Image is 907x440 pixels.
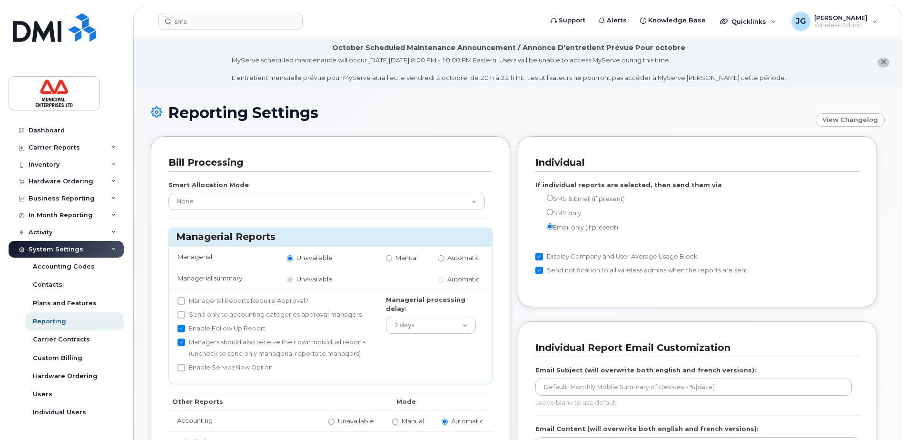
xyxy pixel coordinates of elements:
[816,113,885,127] a: View Changelog
[386,295,476,313] label: Managerial processing delay:
[151,104,811,121] h1: Reporting Settings
[535,207,581,219] label: SMS only
[176,230,485,243] h3: Managerial Reports
[535,253,543,260] input: Display Company and User Average Usage Block
[535,251,698,262] label: Display Company and User Average Usage Block
[168,393,320,410] th: Other Reports
[535,156,852,169] h3: Individual
[177,297,185,305] input: Managerial Reports Require Approval?
[535,366,756,375] label: Email Subject (will overwrite both english and french versions):
[535,221,618,233] label: Email only (if present)
[177,295,308,307] label: Managerial Reports Require Approval?
[177,323,266,334] label: Enable Follow Up Report
[547,209,553,215] input: SMS only
[535,265,748,276] label: Send notification to all wireless admins when the reports are sent
[386,255,392,261] input: Manual
[332,43,685,53] div: October Scheduled Maintenance Announcement / Annonce D'entretient Prévue Pour octobre
[438,255,444,261] input: Automatic
[535,398,852,407] p: Leave blank to use default
[168,180,249,190] label: Smart Allocation Mode
[535,379,852,396] input: Default: Monthly Mobile Summary of Devices - %{date}
[177,362,273,373] label: Enable ServiceNow Option
[438,277,444,283] input: Automatic
[296,275,333,283] span: Unavailable
[402,417,424,425] span: Manual
[535,180,722,190] label: If individual reports are selected, then send them via
[168,156,485,169] h3: Bill Processing
[328,419,335,425] input: Unavailable
[177,325,185,332] input: Enable Follow Up Report
[169,246,278,268] td: Managerial
[535,267,543,274] input: Send notification to all wireless admins when the reports are sent
[547,195,553,201] input: SMS & Email (if present)
[177,364,185,371] input: Enable ServiceNow Option
[287,277,293,283] input: Unavailable
[232,56,786,82] div: MyServe scheduled maintenance will occur [DATE][DATE] 8:00 PM - 10:00 PM Eastern. Users will be u...
[547,223,553,230] input: Email only (if present)
[447,254,480,261] span: Automatic
[177,311,185,319] input: Send only to accounting categories approval managers
[287,255,293,261] input: Unavailable
[442,419,448,425] input: Automatic
[296,254,333,261] span: Unavailable
[535,424,759,433] label: Email Content (will overwrite both english and french versions):
[535,341,852,354] h3: Individual Report Email Customization
[168,410,320,431] td: Accounting
[447,275,480,283] span: Automatic
[169,268,278,289] td: Managerial summary
[877,58,889,68] button: close notification
[451,417,483,425] span: Automatic
[320,393,493,410] th: Mode
[177,309,362,320] label: Send only to accounting categories approval managers
[338,417,374,425] span: Unavailable
[395,254,418,261] span: Manual
[177,339,185,346] input: Managers should also receive their own individual reports (uncheck to send only managerial report...
[535,193,625,205] label: SMS & Email (if present)
[177,337,369,360] label: Managers should also receive their own individual reports (uncheck to send only managerial report...
[392,419,398,425] input: Manual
